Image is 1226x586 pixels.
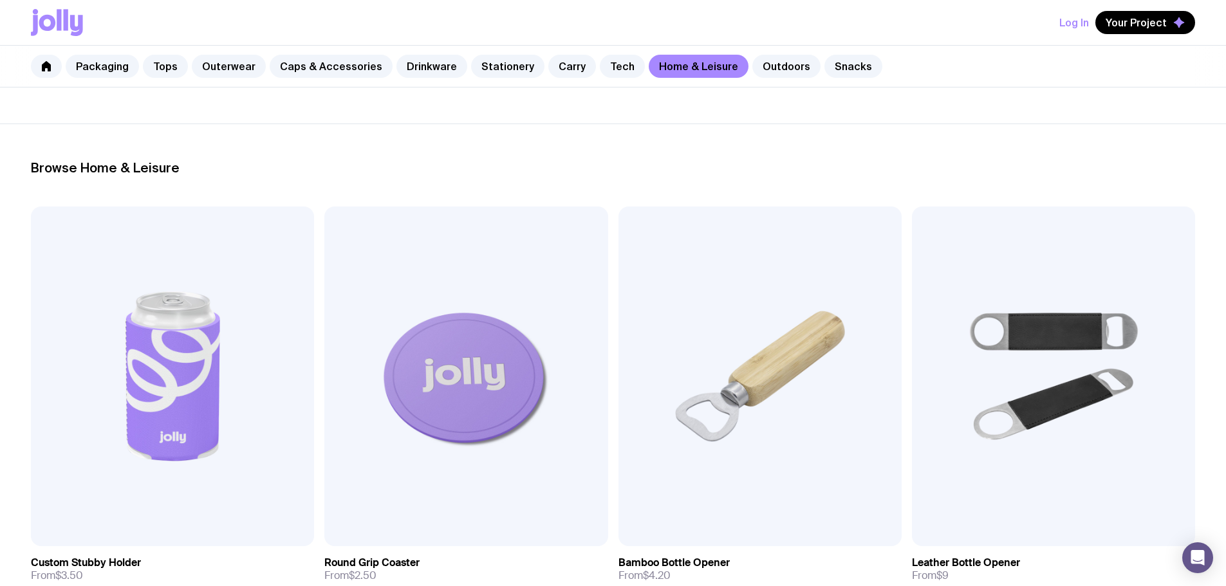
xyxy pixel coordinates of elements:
[471,55,544,78] a: Stationery
[1182,542,1213,573] div: Open Intercom Messenger
[1059,11,1089,34] button: Log In
[752,55,821,78] a: Outdoors
[618,556,730,569] h3: Bamboo Bottle Opener
[31,569,83,582] span: From
[936,569,949,582] span: $9
[192,55,266,78] a: Outerwear
[349,569,376,582] span: $2.50
[396,55,467,78] a: Drinkware
[643,569,671,582] span: $4.20
[143,55,188,78] a: Tops
[618,569,671,582] span: From
[1106,16,1167,29] span: Your Project
[55,569,83,582] span: $3.50
[649,55,748,78] a: Home & Leisure
[324,569,376,582] span: From
[324,556,420,569] h3: Round Grip Coaster
[600,55,645,78] a: Tech
[66,55,139,78] a: Packaging
[270,55,393,78] a: Caps & Accessories
[31,160,1195,176] h2: Browse Home & Leisure
[912,569,949,582] span: From
[548,55,596,78] a: Carry
[912,556,1020,569] h3: Leather Bottle Opener
[31,556,141,569] h3: Custom Stubby Holder
[824,55,882,78] a: Snacks
[1095,11,1195,34] button: Your Project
